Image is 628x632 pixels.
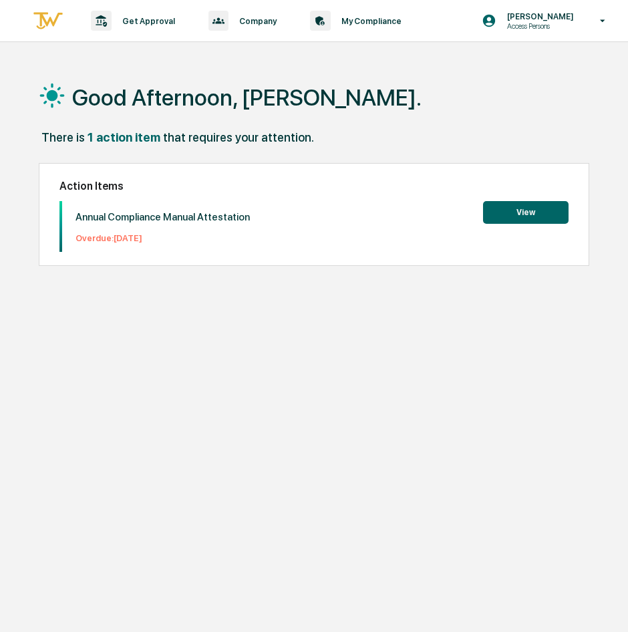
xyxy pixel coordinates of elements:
[75,233,250,243] p: Overdue: [DATE]
[483,201,569,224] button: View
[32,10,64,32] img: logo
[75,211,250,223] p: Annual Compliance Manual Attestation
[496,21,581,31] p: Access Persons
[41,130,85,144] div: There is
[72,84,422,111] h1: Good Afternoon, [PERSON_NAME].
[483,205,569,218] a: View
[228,16,283,26] p: Company
[163,130,314,144] div: that requires your attention.
[496,11,581,21] p: [PERSON_NAME]
[59,180,568,192] h2: Action Items
[88,130,160,144] div: 1 action item
[331,16,408,26] p: My Compliance
[112,16,182,26] p: Get Approval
